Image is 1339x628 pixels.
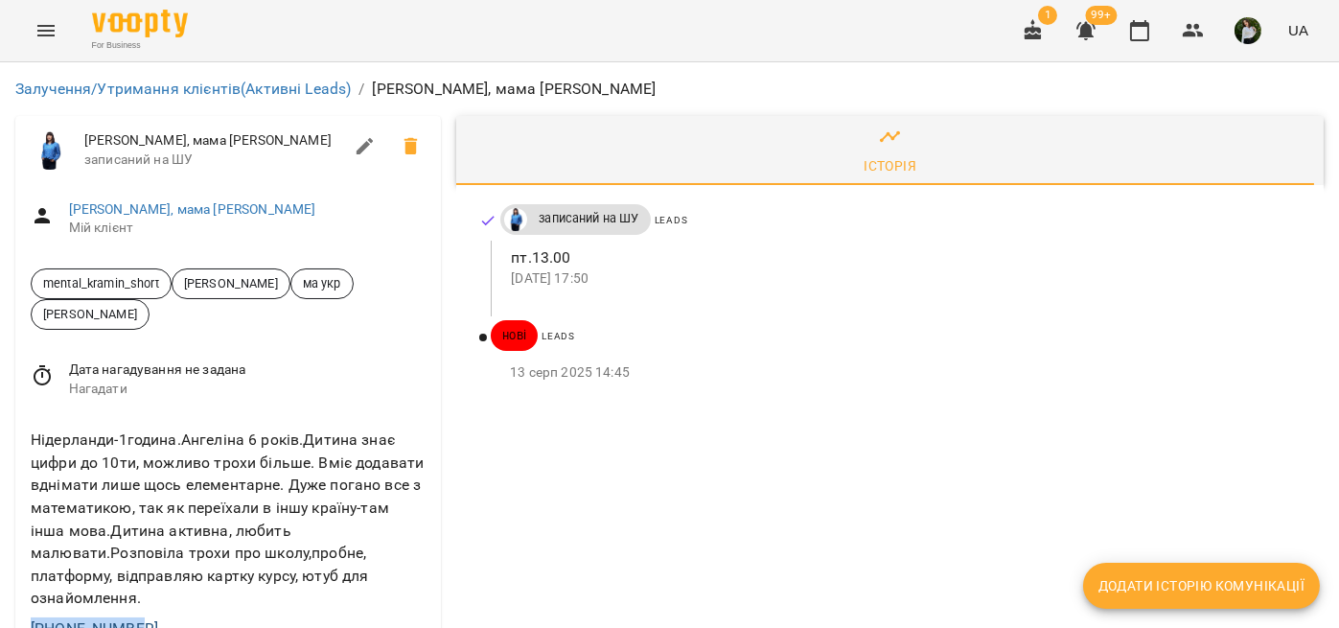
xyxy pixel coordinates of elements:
[32,305,149,323] span: [PERSON_NAME]
[69,361,427,380] span: Дата нагадування не задана
[84,151,342,170] span: записаний на ШУ
[655,215,688,225] span: Leads
[1281,12,1316,48] button: UA
[92,10,188,37] img: Voopty Logo
[69,201,316,217] a: [PERSON_NAME], мама [PERSON_NAME]
[491,327,538,344] span: нові
[32,274,171,292] span: mental_kramin_short
[92,39,188,52] span: For Business
[1038,6,1057,25] span: 1
[69,380,427,399] span: Нагадати
[1288,20,1308,40] span: UA
[291,274,353,292] span: ма укр
[1098,574,1304,597] span: Додати історію комунікації
[1083,563,1320,609] button: Додати історію комунікації
[173,274,289,292] span: [PERSON_NAME]
[373,78,657,101] p: [PERSON_NAME], мама [PERSON_NAME]
[504,208,527,231] img: Дащенко Аня
[27,425,429,614] div: Нідерланди-1година.Ангеліна 6 років.Дитина знає цифри до 10ти, можливо трохи більше. Вміє додават...
[527,210,650,227] span: записаний на ШУ
[69,219,427,238] span: Мій клієнт
[23,8,69,54] button: Menu
[15,80,351,98] a: Залучення/Утримання клієнтів(Активні Leads)
[84,131,342,151] span: [PERSON_NAME], мама [PERSON_NAME]
[358,78,364,101] li: /
[31,131,69,170] img: Дащенко Аня
[1235,17,1261,44] img: 6b662c501955233907b073253d93c30f.jpg
[864,154,916,177] div: Історія
[15,78,1324,101] nav: breadcrumb
[511,269,1293,289] p: [DATE] 17:50
[510,363,1293,383] p: 13 серп 2025 14:45
[500,208,527,231] a: Дащенко Аня
[1086,6,1118,25] span: 99+
[542,331,575,341] span: Leads
[511,246,1293,269] p: пт.13.00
